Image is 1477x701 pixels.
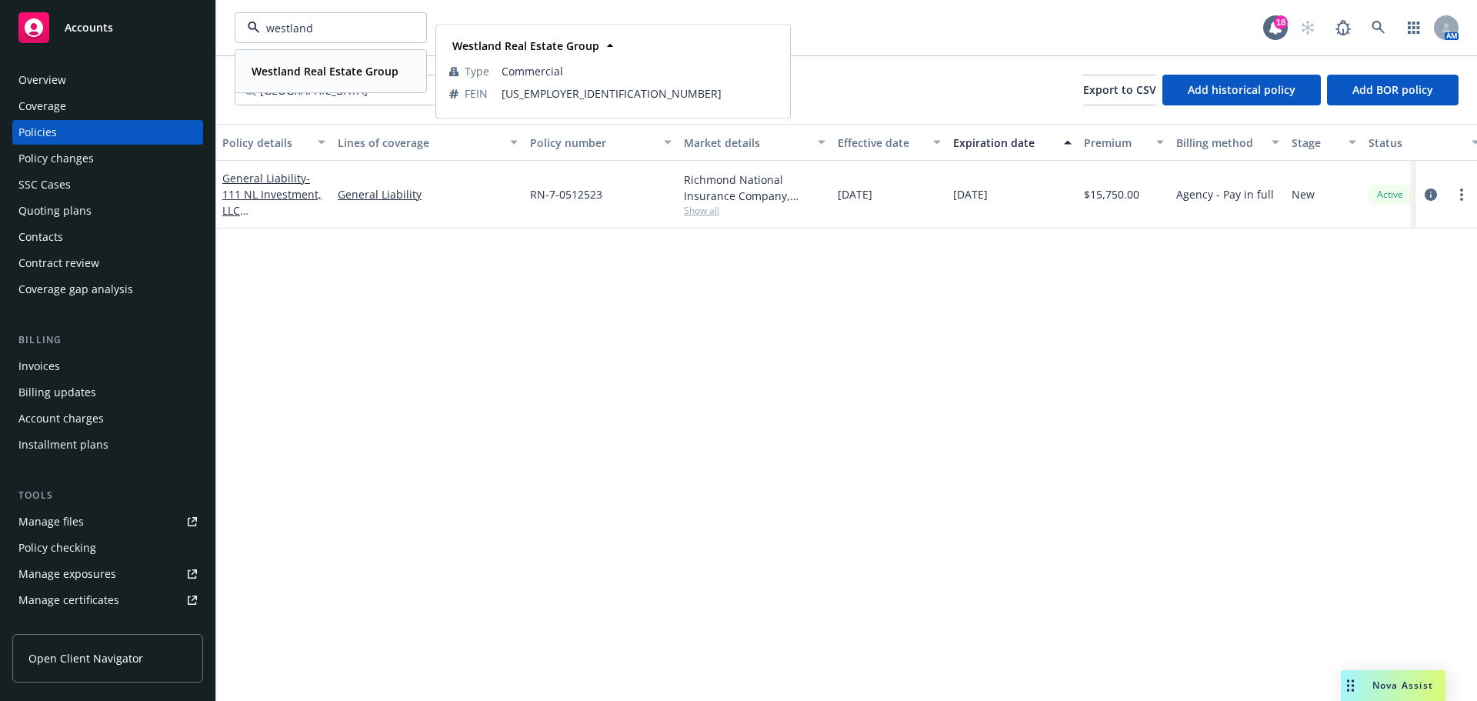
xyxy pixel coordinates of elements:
a: Contract review [12,251,203,275]
span: RN-7-0512523 [530,186,602,202]
button: Policy number [524,124,678,161]
div: Richmond National Insurance Company, Richmond National Group, Inc., RT Specialty Insurance Servic... [684,172,825,204]
button: Nova Assist [1341,670,1445,701]
a: Policy checking [12,536,203,560]
span: Show all [684,204,825,217]
button: Expiration date [947,124,1078,161]
div: Overview [18,68,66,92]
div: Quoting plans [18,199,92,223]
a: Overview [12,68,203,92]
span: [US_EMPLOYER_IDENTIFICATION_NUMBER] [502,85,777,102]
a: Report a Bug [1328,12,1359,43]
a: General Liability [338,186,518,202]
a: Manage files [12,509,203,534]
span: Export to CSV [1083,82,1156,97]
div: Expiration date [953,135,1055,151]
div: Coverage gap analysis [18,277,133,302]
a: Invoices [12,354,203,379]
button: Lines of coverage [332,124,524,161]
div: Policy changes [18,146,94,171]
div: Market details [684,135,809,151]
a: Accounts [12,6,203,49]
a: Contacts [12,225,203,249]
button: Billing method [1170,124,1285,161]
button: Add BOR policy [1327,75,1459,105]
div: Contacts [18,225,63,249]
a: Policies [12,120,203,145]
span: Type [465,63,489,79]
span: Add BOR policy [1352,82,1433,97]
span: [DATE] [838,186,872,202]
div: Contract review [18,251,99,275]
a: Start snowing [1292,12,1323,43]
strong: Westland Real Estate Group [252,64,398,78]
span: Accounts [65,22,113,34]
div: Coverage [18,94,66,119]
a: Coverage [12,94,203,119]
a: Manage certificates [12,588,203,613]
button: Market details [678,124,832,161]
div: Installment plans [18,432,108,457]
div: Policies [18,120,57,145]
span: $15,750.00 [1084,186,1139,202]
button: Add historical policy [1162,75,1321,105]
span: Active [1375,188,1405,202]
span: Commercial [502,63,777,79]
a: more [1452,185,1471,204]
div: Status [1369,135,1462,151]
button: Premium [1078,124,1170,161]
span: [DATE] [953,186,988,202]
button: Policy details [216,124,332,161]
div: Drag to move [1341,670,1360,701]
div: Premium [1084,135,1147,151]
a: Installment plans [12,432,203,457]
div: Stage [1292,135,1339,151]
a: Billing updates [12,380,203,405]
div: Manage certificates [18,588,119,613]
div: Policy checking [18,536,96,560]
span: - 111 NL Investment, LLC ([GEOGRAPHIC_DATA]) [222,171,322,250]
div: Account charges [18,406,104,431]
div: 18 [1274,15,1288,29]
a: Quoting plans [12,199,203,223]
span: New [1292,186,1315,202]
a: Account charges [12,406,203,431]
span: FEIN [465,85,488,102]
div: SSC Cases [18,172,71,197]
a: Manage claims [12,614,203,639]
div: Policy details [222,135,308,151]
div: Billing method [1176,135,1262,151]
span: Agency - Pay in full [1176,186,1274,202]
span: Add historical policy [1188,82,1295,97]
div: Effective date [838,135,924,151]
a: Switch app [1399,12,1429,43]
div: Manage files [18,509,84,534]
div: Policy number [530,135,655,151]
button: Effective date [832,124,947,161]
a: circleInformation [1422,185,1440,204]
span: Nova Assist [1372,679,1433,692]
a: Coverage gap analysis [12,277,203,302]
div: Billing [12,332,203,348]
div: Manage claims [18,614,96,639]
button: Export to CSV [1083,75,1156,105]
input: Filter by keyword [260,20,395,36]
a: General Liability [222,171,322,250]
div: Manage exposures [18,562,116,586]
strong: Westland Real Estate Group [452,38,599,53]
span: Open Client Navigator [28,650,143,666]
div: Lines of coverage [338,135,501,151]
a: SSC Cases [12,172,203,197]
div: Billing updates [18,380,96,405]
button: Stage [1285,124,1362,161]
a: Search [1363,12,1394,43]
div: Invoices [18,354,60,379]
div: Tools [12,488,203,503]
a: Manage exposures [12,562,203,586]
a: Policy changes [12,146,203,171]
